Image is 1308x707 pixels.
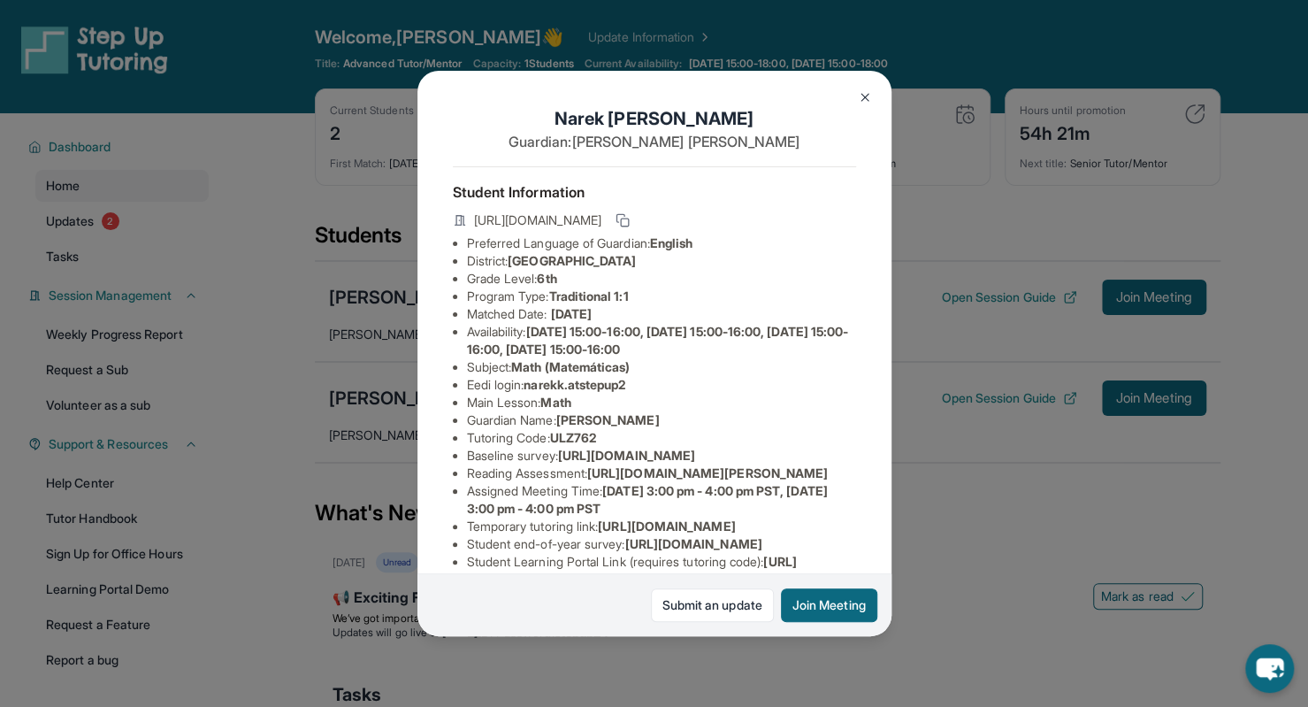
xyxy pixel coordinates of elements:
span: Traditional 1:1 [548,288,628,304]
li: Main Lesson : [467,394,856,411]
li: Availability: [467,323,856,358]
li: Assigned Meeting Time : [467,482,856,518]
li: Tutoring Code : [467,429,856,447]
li: Baseline survey : [467,447,856,465]
li: Program Type: [467,288,856,305]
p: Guardian: [PERSON_NAME] [PERSON_NAME] [453,131,856,152]
span: [URL][DOMAIN_NAME] [558,448,695,463]
li: Temporary tutoring link : [467,518,856,535]
span: 6th [537,271,556,286]
span: [DATE] 3:00 pm - 4:00 pm PST, [DATE] 3:00 pm - 4:00 pm PST [467,483,828,516]
button: Join Meeting [781,588,877,622]
span: [URL][DOMAIN_NAME] [598,519,735,534]
li: Guardian Name : [467,411,856,429]
button: Copy link [612,210,633,231]
img: Close Icon [858,90,872,104]
li: Grade Level: [467,270,856,288]
li: Preferred Language of Guardian: [467,234,856,252]
button: chat-button [1245,644,1294,693]
span: [URL][DOMAIN_NAME][PERSON_NAME] [587,465,828,480]
span: [URL][DOMAIN_NAME] [474,211,601,229]
span: ULZ762 [550,430,596,445]
li: Student end-of-year survey : [467,535,856,553]
span: Math [540,395,570,410]
span: English [650,235,693,250]
span: [URL][DOMAIN_NAME] [624,536,761,551]
span: narekk.atstepup2 [524,377,625,392]
a: Submit an update [651,588,774,622]
span: Math (Matemáticas) [511,359,630,374]
li: Subject : [467,358,856,376]
li: District: [467,252,856,270]
li: Reading Assessment : [467,465,856,482]
span: [PERSON_NAME] [556,412,660,427]
li: Student Learning Portal Link (requires tutoring code) : [467,553,856,588]
h1: Narek [PERSON_NAME] [453,106,856,131]
span: [DATE] [551,306,592,321]
span: [GEOGRAPHIC_DATA] [508,253,636,268]
h4: Student Information [453,181,856,203]
li: Matched Date: [467,305,856,323]
li: Eedi login : [467,376,856,394]
span: [DATE] 15:00-16:00, [DATE] 15:00-16:00, [DATE] 15:00-16:00, [DATE] 15:00-16:00 [467,324,849,357]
